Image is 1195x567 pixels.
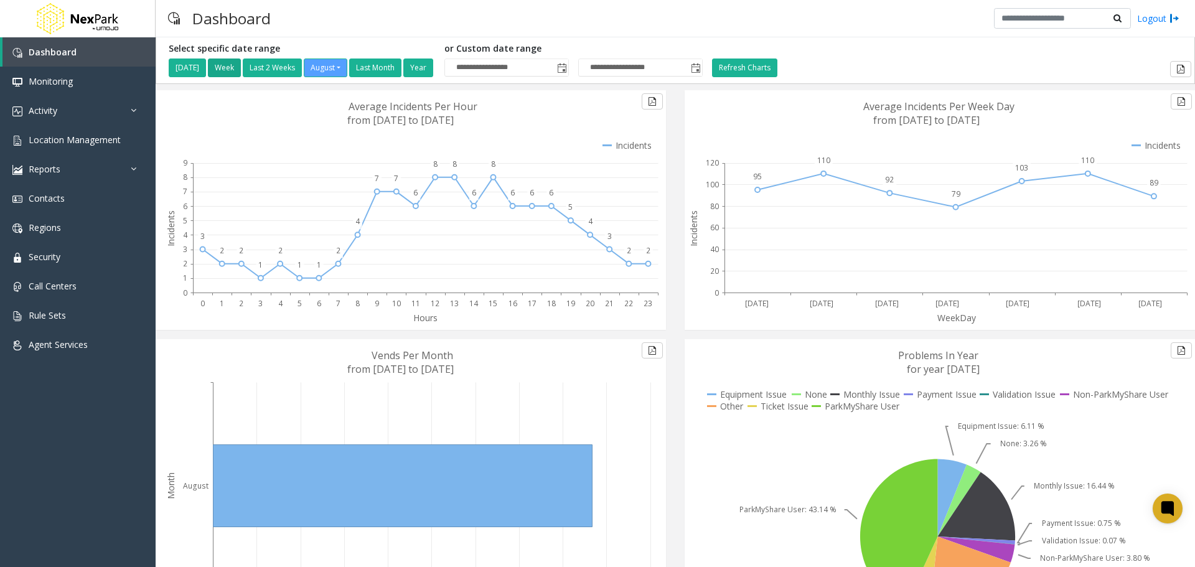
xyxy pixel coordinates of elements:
[1000,438,1047,449] text: None: 3.26 %
[355,216,360,227] text: 4
[12,165,22,175] img: 'icon'
[168,3,180,34] img: pageIcon
[349,59,401,77] button: Last Month
[605,298,614,309] text: 21
[29,280,77,292] span: Call Centers
[12,311,22,321] img: 'icon'
[336,298,340,309] text: 7
[298,260,302,270] text: 1
[1015,162,1028,173] text: 103
[165,210,177,246] text: Incidents
[706,157,719,168] text: 120
[183,215,187,226] text: 5
[200,231,205,241] text: 3
[347,113,454,127] text: from [DATE] to [DATE]
[586,298,594,309] text: 20
[183,230,188,240] text: 4
[566,298,575,309] text: 19
[1150,177,1158,188] text: 89
[29,251,60,263] span: Security
[1042,518,1121,528] text: Payment Issue: 0.75 %
[810,298,833,309] text: [DATE]
[688,59,702,77] span: Toggle popup
[753,171,762,182] text: 95
[29,192,65,204] span: Contacts
[549,187,553,198] text: 6
[347,362,454,376] text: from [DATE] to [DATE]
[317,298,321,309] text: 6
[394,173,398,184] text: 7
[588,216,593,227] text: 4
[278,245,283,256] text: 2
[29,105,57,116] span: Activity
[469,298,479,309] text: 14
[1171,342,1192,358] button: Export to pdf
[710,201,719,212] text: 80
[1171,93,1192,110] button: Export to pdf
[1040,553,1150,563] text: Non-ParkMyShare User: 3.80 %
[555,59,568,77] span: Toggle popup
[169,59,206,77] button: [DATE]
[349,100,477,113] text: Average Incidents Per Hour
[12,282,22,292] img: 'icon'
[200,298,205,309] text: 0
[165,472,177,499] text: Month
[433,159,438,169] text: 8
[403,59,433,77] button: Year
[258,260,263,270] text: 1
[413,187,418,198] text: 6
[1034,480,1115,491] text: Monthly Issue: 16.44 %
[642,342,663,358] button: Export to pdf
[898,349,978,362] text: Problems In Year
[1169,12,1179,25] img: logout
[29,309,66,321] span: Rule Sets
[12,340,22,350] img: 'icon'
[183,186,187,197] text: 7
[1081,155,1094,166] text: 110
[706,179,719,190] text: 100
[510,187,515,198] text: 6
[220,245,224,256] text: 2
[937,312,977,324] text: WeekDay
[885,174,894,185] text: 92
[745,298,769,309] text: [DATE]
[12,77,22,87] img: 'icon'
[12,136,22,146] img: 'icon'
[278,298,283,309] text: 4
[472,187,476,198] text: 6
[317,260,321,270] text: 1
[336,245,340,256] text: 2
[710,266,719,276] text: 20
[243,59,302,77] button: Last 2 Weeks
[29,163,60,175] span: Reports
[298,298,302,309] text: 5
[863,100,1015,113] text: Average Incidents Per Week Day
[624,298,633,309] text: 22
[1077,298,1101,309] text: [DATE]
[875,298,899,309] text: [DATE]
[1042,535,1126,546] text: Validation Issue: 0.07 %
[29,46,77,58] span: Dashboard
[355,298,360,309] text: 8
[508,298,517,309] text: 16
[952,189,960,199] text: 79
[646,245,650,256] text: 2
[817,155,830,166] text: 110
[375,173,379,184] text: 7
[710,244,719,255] text: 40
[183,258,187,269] text: 2
[169,44,435,54] h5: Select specific date range
[29,339,88,350] span: Agent Services
[528,298,537,309] text: 17
[712,59,777,77] button: Refresh Charts
[186,3,277,34] h3: Dashboard
[644,298,652,309] text: 23
[489,298,497,309] text: 15
[183,273,187,283] text: 1
[491,159,495,169] text: 8
[607,231,612,241] text: 3
[392,298,401,309] text: 10
[739,504,836,515] text: ParkMyShare User: 43.14 %
[372,349,453,362] text: Vends Per Month
[431,298,439,309] text: 12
